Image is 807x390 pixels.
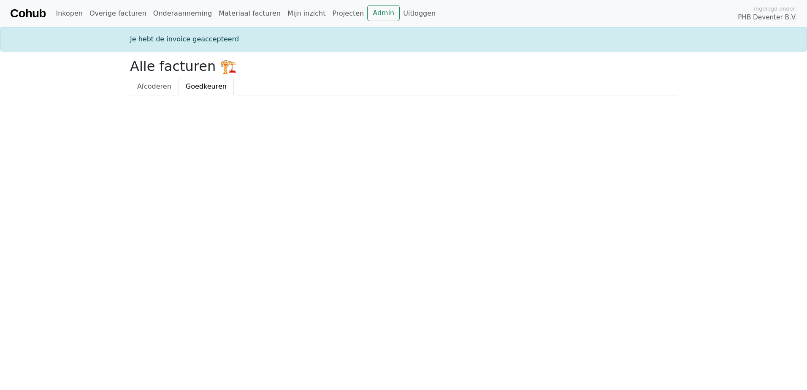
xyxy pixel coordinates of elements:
[150,5,215,22] a: Onderaanneming
[125,34,682,44] div: Je hebt de invoice geaccepteerd
[738,13,797,22] span: PHB Deventer B.V.
[754,5,797,13] span: Ingelogd onder:
[215,5,284,22] a: Materiaal facturen
[367,5,400,21] a: Admin
[179,78,234,95] a: Goedkeuren
[130,78,179,95] a: Afcoderen
[284,5,329,22] a: Mijn inzicht
[10,3,46,24] a: Cohub
[400,5,439,22] a: Uitloggen
[137,82,171,90] span: Afcoderen
[86,5,150,22] a: Overige facturen
[329,5,367,22] a: Projecten
[52,5,86,22] a: Inkopen
[186,82,227,90] span: Goedkeuren
[130,58,677,74] h2: Alle facturen 🏗️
